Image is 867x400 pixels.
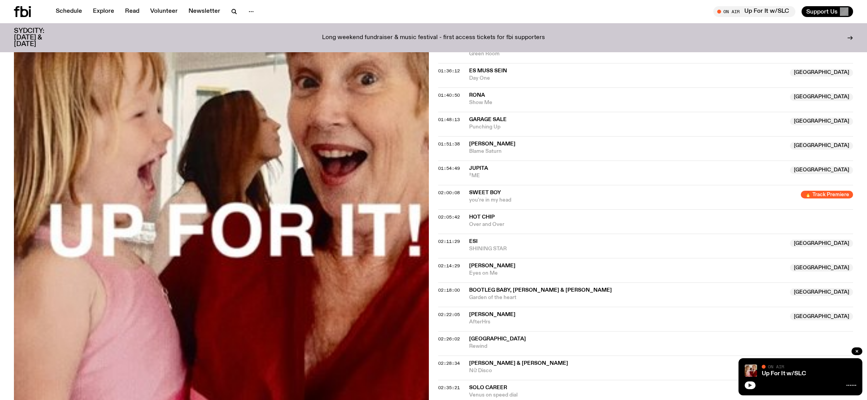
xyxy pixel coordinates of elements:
span: [PERSON_NAME] [469,141,516,147]
span: 🔥 Track Premiere [801,191,853,198]
span: RONA [469,92,485,98]
span: [GEOGRAPHIC_DATA] [790,313,853,320]
a: Newsletter [184,6,225,17]
span: 02:14:29 [438,263,460,269]
span: 01:48:13 [438,116,460,123]
span: Bootleg Baby, [PERSON_NAME] & [PERSON_NAME] [469,287,612,293]
span: Hot Chip [469,214,495,220]
span: On Air [768,364,784,369]
span: [GEOGRAPHIC_DATA] [790,142,853,150]
a: Up For It w/SLC [762,371,806,377]
span: [GEOGRAPHIC_DATA] [790,166,853,174]
span: sweet boy [469,190,501,195]
span: SHINING STAR [469,245,785,253]
a: Explore [88,6,119,17]
span: Show Me [469,99,785,106]
span: [GEOGRAPHIC_DATA] [790,288,853,296]
h3: SYDCITY: [DATE] & [DATE] [14,28,63,48]
span: JUPiTA [469,166,488,171]
span: [GEOGRAPHIC_DATA] [790,118,853,125]
span: [GEOGRAPHIC_DATA] [790,93,853,101]
span: Esi [469,239,478,244]
span: [GEOGRAPHIC_DATA] [790,69,853,77]
span: you're in my head [469,197,796,204]
span: [GEOGRAPHIC_DATA] [790,264,853,272]
span: 02:05:42 [438,214,460,220]
span: 02:18:00 [438,287,460,293]
span: Punching Up [469,123,785,131]
span: AfterHrs [469,318,785,326]
button: On AirUp For It w/SLC [713,6,795,17]
p: Long weekend fundraiser & music festival - first access tickets for fbi supporters [322,34,545,41]
a: Read [120,6,144,17]
button: Support Us [802,6,853,17]
span: Garage Sale [469,117,507,122]
span: 01:36:12 [438,68,460,74]
span: 01:51:38 [438,141,460,147]
span: Eyes on Me [469,270,785,277]
span: 01:40:50 [438,92,460,98]
span: [PERSON_NAME] [469,263,516,268]
span: [GEOGRAPHIC_DATA] [469,336,526,342]
span: 02:35:21 [438,385,460,391]
span: 02:00:08 [438,190,460,196]
span: Rewind [469,343,853,350]
span: [GEOGRAPHIC_DATA] [790,239,853,247]
span: 02:11:29 [438,238,460,244]
span: [PERSON_NAME] [469,312,516,317]
span: Solo Career [469,385,507,390]
span: Support Us [806,8,838,15]
span: 02:28:34 [438,360,460,366]
span: Venus on speed dial [469,391,785,399]
span: 01:54:49 [438,165,460,171]
span: 02:26:02 [438,336,460,342]
span: [PERSON_NAME] & [PERSON_NAME] [469,361,568,366]
a: Volunteer [146,6,182,17]
a: Schedule [51,6,87,17]
span: Over and Over [469,221,853,228]
span: Day One [469,75,785,82]
span: 02:22:05 [438,311,460,318]
span: Green Room [469,50,785,58]
span: ²ME [469,172,785,179]
span: Blame Saturn [469,148,785,155]
span: Es Muss Sein [469,68,507,74]
span: Garden of the heart [469,294,785,301]
span: Nữ Disco [469,367,785,374]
